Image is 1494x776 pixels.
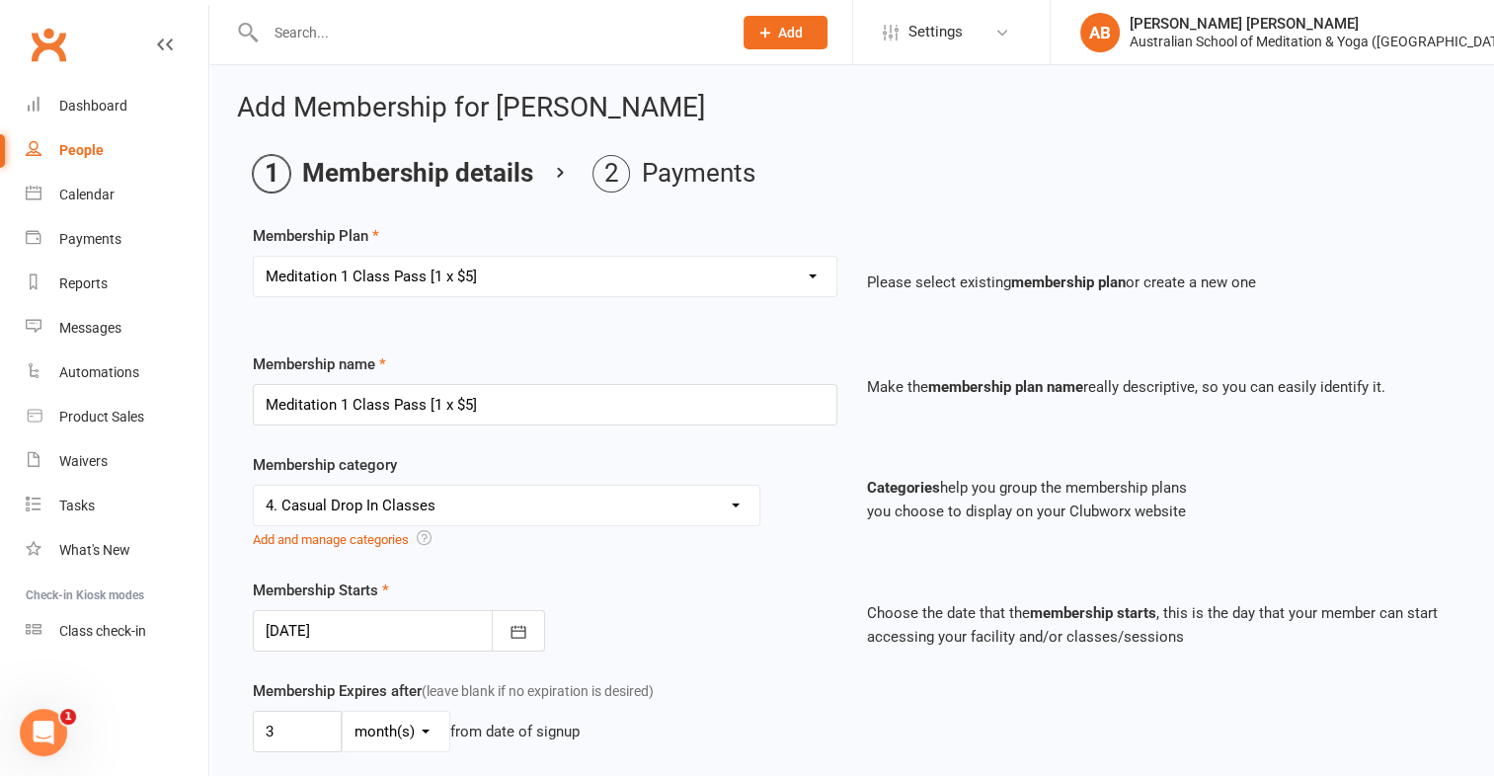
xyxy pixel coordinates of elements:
[253,155,533,193] li: Membership details
[450,720,580,743] div: from date of signup
[592,155,755,193] li: Payments
[867,601,1452,649] p: Choose the date that the , this is the day that your member can start accessing your facility and...
[1080,13,1120,52] div: AB
[26,128,208,173] a: People
[253,453,397,477] label: Membership category
[26,217,208,262] a: Payments
[59,231,121,247] div: Payments
[253,384,837,426] input: Enter membership name
[26,350,208,395] a: Automations
[1030,604,1156,622] strong: membership starts
[24,20,73,69] a: Clubworx
[744,16,827,49] button: Add
[867,375,1452,399] p: Make the really descriptive, so you can easily identify it.
[59,142,104,158] div: People
[59,623,146,639] div: Class check-in
[928,378,1083,396] strong: membership plan name
[26,262,208,306] a: Reports
[59,453,108,469] div: Waivers
[60,709,76,725] span: 1
[260,19,718,46] input: Search...
[26,395,208,439] a: Product Sales
[59,275,108,291] div: Reports
[237,93,1466,123] h2: Add Membership for [PERSON_NAME]
[59,320,121,336] div: Messages
[59,364,139,380] div: Automations
[778,25,803,40] span: Add
[26,484,208,528] a: Tasks
[422,683,654,699] span: (leave blank if no expiration is desired)
[253,224,379,248] label: Membership Plan
[59,498,95,513] div: Tasks
[253,352,386,376] label: Membership name
[26,84,208,128] a: Dashboard
[253,532,409,547] a: Add and manage categories
[26,609,208,654] a: Class kiosk mode
[867,476,1452,523] p: help you group the membership plans you choose to display on your Clubworx website
[26,306,208,350] a: Messages
[26,173,208,217] a: Calendar
[20,709,67,756] iframe: Intercom live chat
[867,479,940,497] strong: Categories
[1011,273,1126,291] strong: membership plan
[867,271,1452,294] p: Please select existing or create a new one
[59,187,115,202] div: Calendar
[908,10,963,54] span: Settings
[59,98,127,114] div: Dashboard
[59,409,144,425] div: Product Sales
[253,679,654,703] label: Membership Expires after
[59,542,130,558] div: What's New
[26,439,208,484] a: Waivers
[26,528,208,573] a: What's New
[253,579,389,602] label: Membership Starts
